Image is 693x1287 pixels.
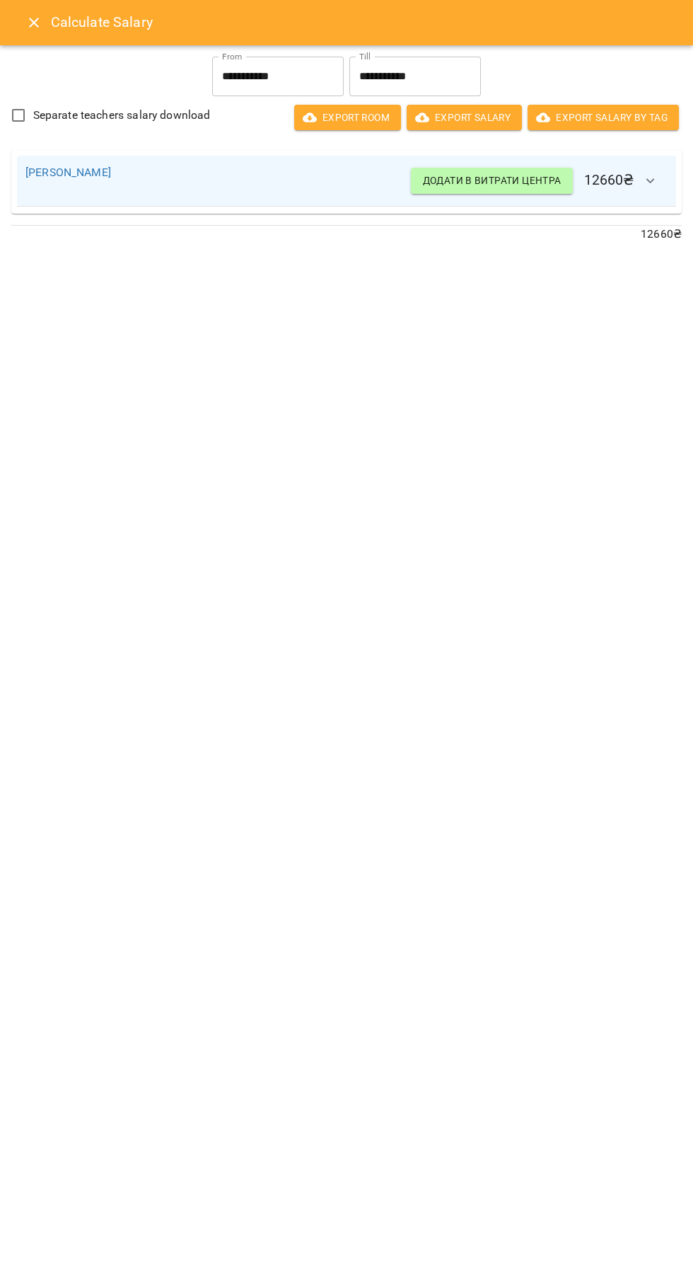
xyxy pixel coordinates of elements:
[407,105,522,130] button: Export Salary
[11,226,682,243] p: 12660 ₴
[528,105,679,130] button: Export Salary by Tag
[411,168,572,193] button: Додати в витрати центра
[33,107,211,124] span: Separate teachers salary download
[25,166,111,179] a: [PERSON_NAME]
[17,6,51,40] button: Close
[539,109,668,126] span: Export Salary by Tag
[411,164,668,198] h6: 12660 ₴
[294,105,401,130] button: Export room
[418,109,511,126] span: Export Salary
[305,109,390,126] span: Export room
[51,11,676,33] h6: Calculate Salary
[422,172,561,189] span: Додати в витрати центра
